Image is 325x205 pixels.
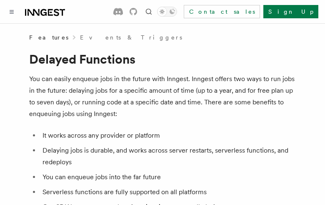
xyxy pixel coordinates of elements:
span: Features [29,33,68,42]
button: Toggle dark mode [157,7,177,17]
li: Delaying jobs is durable, and works across server restarts, serverless functions, and redeploys [40,145,296,168]
h1: Delayed Functions [29,52,296,67]
p: You can easily enqueue jobs in the future with Inngest. Inngest offers two ways to run jobs in th... [29,73,296,120]
li: You can enqueue jobs into the far future [40,171,296,183]
button: Find something... [144,7,154,17]
button: Toggle navigation [7,7,17,17]
li: Serverless functions are fully supported on all platforms [40,186,296,198]
a: Sign Up [263,5,318,18]
a: Events & Triggers [80,33,182,42]
li: It works across any provider or platform [40,130,296,141]
a: Contact sales [184,5,260,18]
